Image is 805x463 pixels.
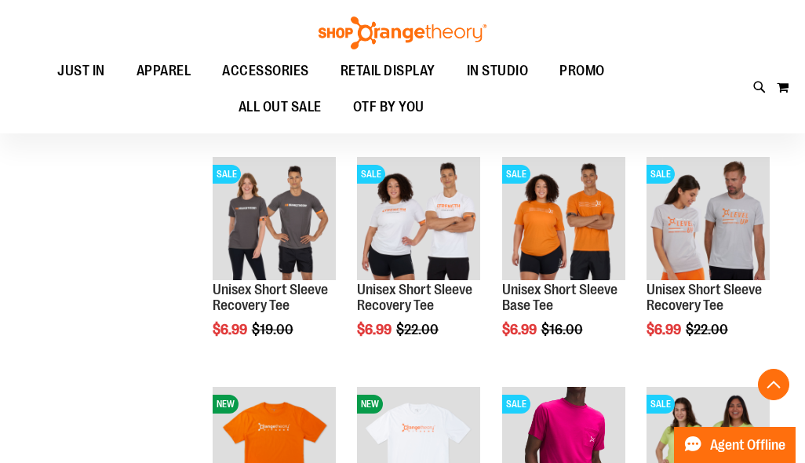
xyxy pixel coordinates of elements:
[57,53,105,89] span: JUST IN
[222,53,309,89] span: ACCESSORIES
[710,438,785,453] span: Agent Offline
[213,395,239,414] span: NEW
[502,165,530,184] span: SALE
[349,149,488,377] div: product
[647,282,762,313] a: Unisex Short Sleeve Recovery Tee
[137,53,191,89] span: APPAREL
[205,149,344,377] div: product
[213,157,336,280] img: Product image for Unisex Short Sleeve Recovery Tee
[494,149,633,377] div: product
[213,282,328,313] a: Unisex Short Sleeve Recovery Tee
[213,157,336,283] a: Product image for Unisex Short Sleeve Recovery TeeSALE
[674,427,796,463] button: Agent Offline
[396,322,441,337] span: $22.00
[357,157,480,283] a: Product image for Unisex Short Sleeve Recovery TeeSALE
[541,322,585,337] span: $16.00
[316,16,489,49] img: Shop Orangetheory
[502,157,625,280] img: Product image for Unisex Short Sleeve Base Tee
[252,322,296,337] span: $19.00
[647,165,675,184] span: SALE
[357,165,385,184] span: SALE
[639,149,778,377] div: product
[502,395,530,414] span: SALE
[559,53,605,89] span: PROMO
[467,53,529,89] span: IN STUDIO
[647,395,675,414] span: SALE
[647,322,683,337] span: $6.99
[647,157,770,283] a: Product image for Unisex Short Sleeve Recovery TeeSALE
[213,322,250,337] span: $6.99
[686,322,730,337] span: $22.00
[353,89,424,125] span: OTF BY YOU
[357,157,480,280] img: Product image for Unisex Short Sleeve Recovery Tee
[502,322,539,337] span: $6.99
[239,89,322,125] span: ALL OUT SALE
[357,322,394,337] span: $6.99
[647,157,770,280] img: Product image for Unisex Short Sleeve Recovery Tee
[357,282,472,313] a: Unisex Short Sleeve Recovery Tee
[341,53,435,89] span: RETAIL DISPLAY
[758,369,789,400] button: Back To Top
[213,165,241,184] span: SALE
[502,282,617,313] a: Unisex Short Sleeve Base Tee
[357,395,383,414] span: NEW
[502,157,625,283] a: Product image for Unisex Short Sleeve Base TeeSALE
